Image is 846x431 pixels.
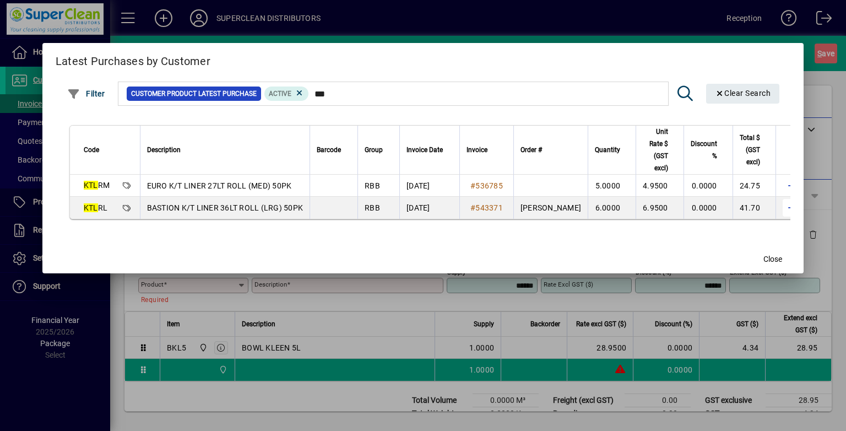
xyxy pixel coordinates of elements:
[740,132,760,168] span: Total $ (GST excl)
[520,144,542,156] span: Order #
[67,89,105,98] span: Filter
[365,144,393,156] div: Group
[42,43,804,75] h2: Latest Purchases by Customer
[467,180,507,192] a: #536785
[691,138,727,162] div: Discount %
[317,144,341,156] span: Barcode
[365,144,383,156] span: Group
[131,88,257,99] span: Customer Product Latest Purchase
[706,84,780,104] button: Clear
[317,144,351,156] div: Barcode
[84,144,133,156] div: Code
[643,126,678,174] div: Unit Rate $ (GST excl)
[715,89,771,98] span: Clear Search
[763,254,782,265] span: Close
[470,203,475,212] span: #
[399,197,459,219] td: [DATE]
[513,197,588,219] td: [PERSON_NAME]
[406,144,443,156] span: Invoice Date
[691,138,717,162] span: Discount %
[147,203,303,212] span: BASTION K/T LINER 36LT ROLL (LRG) 50PK
[467,202,507,214] a: #543371
[147,144,303,156] div: Description
[636,175,684,197] td: 4.9500
[595,144,630,156] div: Quantity
[475,181,503,190] span: 536785
[365,181,380,190] span: RBB
[684,197,733,219] td: 0.0000
[520,144,581,156] div: Order #
[588,197,636,219] td: 6.0000
[643,126,668,174] span: Unit Rate $ (GST excl)
[399,175,459,197] td: [DATE]
[755,249,790,269] button: Close
[684,175,733,197] td: 0.0000
[733,175,775,197] td: 24.75
[64,84,108,104] button: Filter
[84,203,107,212] span: RL
[467,144,507,156] div: Invoice
[147,181,292,190] span: EURO K/T LINER 27LT ROLL (MED) 50PK
[84,181,98,190] em: KTL
[475,203,503,212] span: 543371
[636,197,684,219] td: 6.9500
[269,90,291,98] span: Active
[588,175,636,197] td: 5.0000
[264,87,308,101] mat-chip: Product Activation Status: Active
[467,144,487,156] span: Invoice
[84,181,110,190] span: RM
[84,203,98,212] em: KTL
[84,144,99,156] span: Code
[740,132,770,168] div: Total $ (GST excl)
[147,144,181,156] span: Description
[595,144,620,156] span: Quantity
[470,181,475,190] span: #
[365,203,380,212] span: RBB
[733,197,775,219] td: 41.70
[406,144,453,156] div: Invoice Date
